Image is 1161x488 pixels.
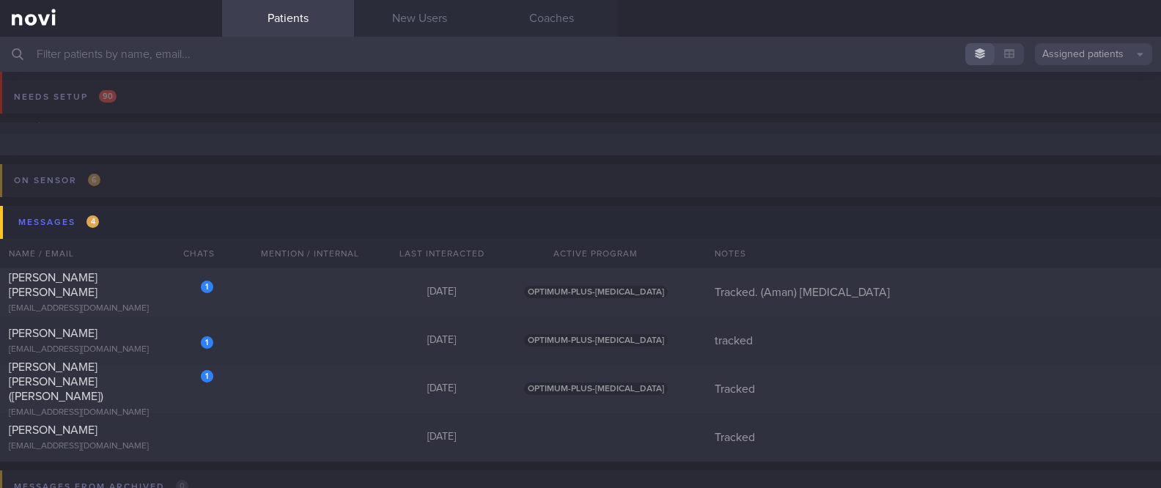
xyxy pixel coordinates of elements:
div: Needs setup [10,87,120,107]
div: Tracked. (Aman) [MEDICAL_DATA] [706,285,1161,300]
div: [DATE] [376,334,508,347]
div: Last Interacted [376,239,508,268]
div: Messages [15,212,103,232]
span: [PERSON_NAME] [PERSON_NAME] [9,272,97,298]
span: [PERSON_NAME] [PERSON_NAME] ([PERSON_NAME]) [9,361,103,402]
span: 6 [88,174,100,186]
div: Tracked [706,382,1161,396]
span: OPTIMUM-PLUS-[MEDICAL_DATA] [524,334,668,347]
div: 1 [201,336,213,349]
button: Assigned patients [1035,43,1152,65]
div: [DATE] [376,382,508,396]
span: [PERSON_NAME] [9,424,97,436]
div: On sensor [10,171,104,191]
span: OPTIMUM-PLUS-[MEDICAL_DATA] [524,286,668,298]
div: 1 [201,281,213,293]
div: [EMAIL_ADDRESS][DOMAIN_NAME] [9,344,213,355]
div: 1 [201,370,213,382]
div: Active Program [508,239,684,268]
div: Mention / Internal [244,239,376,268]
div: [DATE] [376,286,508,299]
div: Chats [163,239,222,268]
div: [EMAIL_ADDRESS][DOMAIN_NAME] [9,407,213,418]
span: [PERSON_NAME] [9,328,97,339]
div: [DATE] [376,431,508,444]
div: Tracked [706,430,1161,445]
span: OPTIMUM-PLUS-[MEDICAL_DATA] [524,382,668,395]
span: 90 [99,90,117,103]
span: 4 [86,215,99,228]
div: [EMAIL_ADDRESS][DOMAIN_NAME] [9,303,213,314]
div: [EMAIL_ADDRESS][DOMAIN_NAME] [9,441,213,452]
div: tracked [706,333,1161,348]
div: Notes [706,239,1161,268]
